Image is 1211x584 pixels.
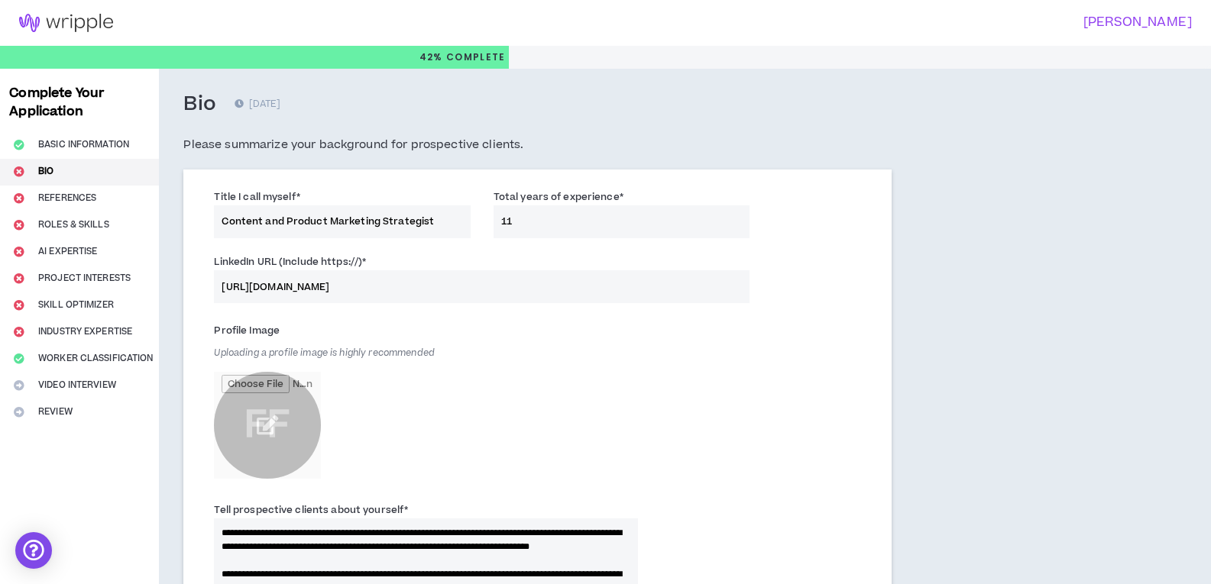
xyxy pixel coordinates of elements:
[596,15,1192,30] h3: [PERSON_NAME]
[214,318,280,343] label: Profile Image
[214,205,470,238] input: e.g. Creative Director, Digital Strategist, etc.
[15,532,52,569] div: Open Intercom Messenger
[183,92,216,118] h3: Bio
[235,97,280,112] p: [DATE]
[3,84,156,121] h3: Complete Your Application
[214,347,435,360] span: Uploading a profile image is highly recommended
[443,50,506,64] span: Complete
[494,205,750,238] input: Years
[419,46,506,69] p: 42%
[214,270,750,303] input: LinkedIn URL
[494,185,623,209] label: Total years of experience
[214,498,408,522] label: Tell prospective clients about yourself
[214,185,300,209] label: Title I call myself
[183,136,892,154] h5: Please summarize your background for prospective clients.
[214,250,366,274] label: LinkedIn URL (Include https://)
